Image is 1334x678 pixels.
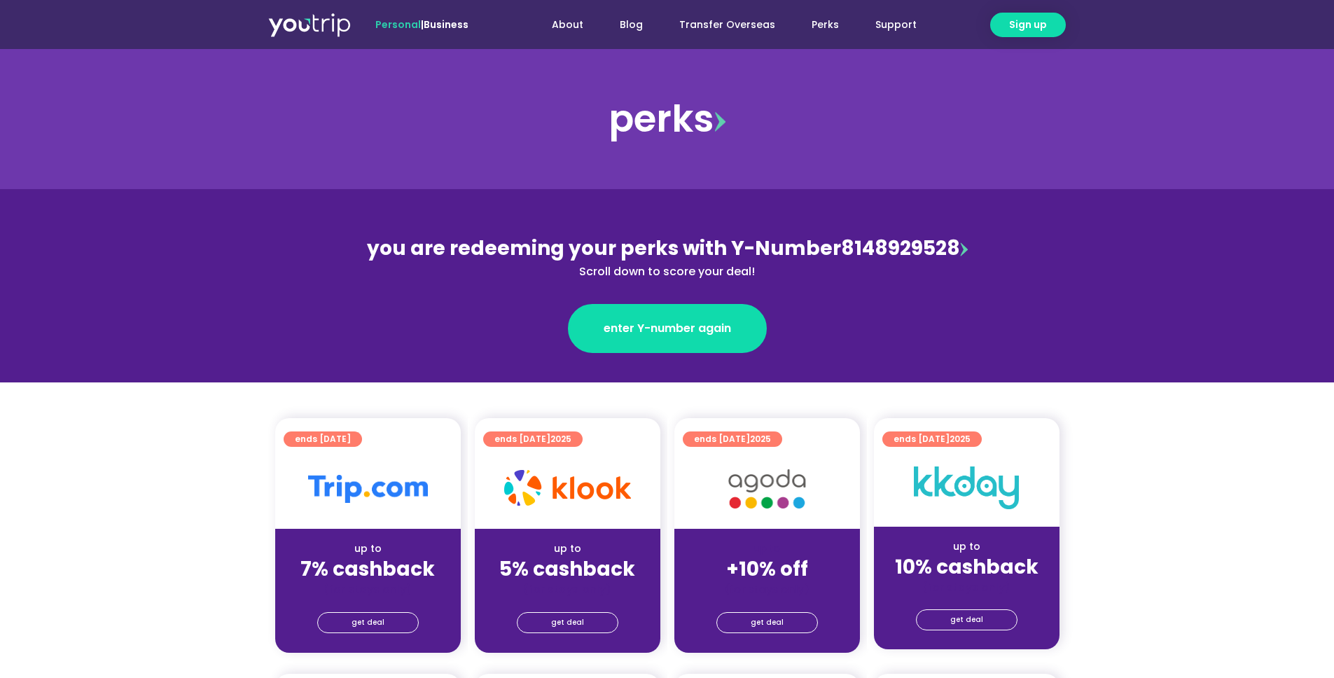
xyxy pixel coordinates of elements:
strong: 10% cashback [895,553,1038,581]
span: ends [DATE] [494,431,571,447]
a: Transfer Overseas [661,12,793,38]
a: get deal [517,612,618,633]
div: (for stays only) [486,582,649,597]
div: Scroll down to score your deal! [363,263,971,280]
span: up to [754,541,780,555]
a: enter Y-number again [568,304,767,353]
a: get deal [716,612,818,633]
span: 2025 [750,433,771,445]
nav: Menu [506,12,935,38]
strong: 7% cashback [300,555,435,583]
strong: +10% off [726,555,808,583]
div: (for stays only) [686,582,849,597]
div: up to [486,541,649,556]
a: ends [DATE]2025 [483,431,583,447]
div: up to [885,539,1048,554]
span: | [375,18,468,32]
a: get deal [916,609,1017,630]
span: get deal [950,610,983,630]
a: ends [DATE]2025 [683,431,782,447]
span: Personal [375,18,421,32]
a: Blog [602,12,661,38]
span: get deal [551,613,584,632]
a: About [534,12,602,38]
span: get deal [751,613,784,632]
div: (for stays only) [885,580,1048,595]
span: enter Y-number again [604,320,731,337]
span: 2025 [550,433,571,445]
span: Sign up [1009,18,1047,32]
div: 8148929528 [363,234,971,280]
a: get deal [317,612,419,633]
div: up to [286,541,450,556]
span: get deal [352,613,384,632]
a: Support [857,12,935,38]
span: ends [DATE] [894,431,971,447]
span: 2025 [950,433,971,445]
a: Perks [793,12,857,38]
span: you are redeeming your perks with Y-Number [367,235,841,262]
a: Sign up [990,13,1066,37]
span: ends [DATE] [295,431,351,447]
strong: 5% cashback [499,555,635,583]
span: ends [DATE] [694,431,771,447]
a: ends [DATE] [284,431,362,447]
a: ends [DATE]2025 [882,431,982,447]
div: (for stays only) [286,582,450,597]
a: Business [424,18,468,32]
